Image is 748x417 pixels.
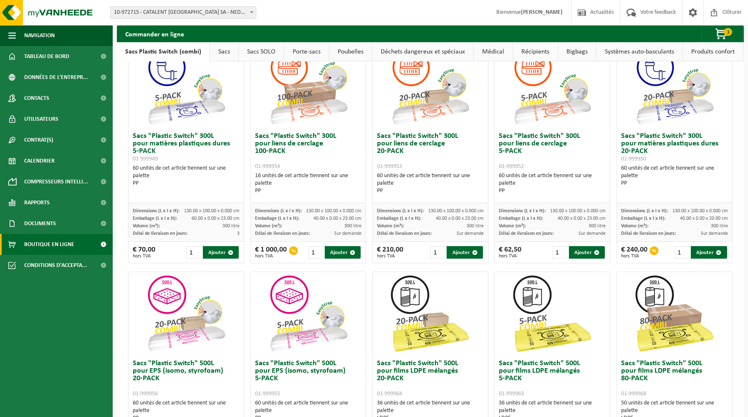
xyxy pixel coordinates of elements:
span: 300 litre [344,224,361,229]
span: 40.00 x 0.00 x 23.00 cm [313,216,361,221]
img: 01-999954 [267,45,350,128]
div: 16 unités de cet article tiennent sur une palette [255,172,362,195]
div: PP [133,180,240,187]
span: Dimensions (L x l x H): [255,208,302,214]
input: 1 [675,246,690,259]
img: 01-999950 [633,45,716,128]
span: Sur demande [579,231,606,236]
a: Poubelles [329,42,372,61]
span: Boutique en ligne [24,234,74,255]
span: Délai de livraison en jours: [377,231,432,236]
span: 01-999968 [621,391,646,397]
span: Rapports [24,192,50,213]
a: Porte-sacs [284,42,329,61]
span: 40.00 x 0.00 x 23.00 cm [436,216,484,221]
img: 01-999956 [144,272,228,356]
span: 10-972715 - CATALENT BELGIUM SA - NEDER-OVER-HEEMBEEK [110,6,256,19]
h3: Sacs "Plastic Switch" 300L pour matières plastiques dures 20-PACK [621,132,728,163]
div: € 210,00 [377,246,403,259]
h3: Sacs "Plastic Switch" 500L pour EPS (isomo, styrofoam) 5-PACK [255,360,362,397]
span: 300 litre [711,224,728,229]
span: Données de l'entrepr... [24,67,88,88]
span: 40.00 x 0.00 x 20.00 cm [680,216,728,221]
span: Dimensions (L x l x H): [133,208,179,214]
img: 01-999964 [389,272,472,356]
a: Produits confort [683,42,743,61]
strong: [PERSON_NAME] [521,9,563,15]
a: Sacs SOLO [239,42,284,61]
a: Déchets dangereux et spéciaux [372,42,473,61]
span: Utilisateurs [24,109,58,130]
a: Systèmes auto-basculants [596,42,682,61]
span: hors TVA [255,254,287,259]
span: Volume (m³): [377,224,404,229]
span: Délai de livraison en jours: [133,231,187,236]
span: hors TVA [377,254,403,259]
span: 01-999955 [255,391,280,397]
div: PP [499,187,606,195]
a: Récipients [513,42,558,61]
span: Calendrier [24,150,55,171]
span: Emballage (L x l x H): [133,216,177,221]
h3: Sacs "Plastic Switch" 500L pour films LDPE mélangés 80-PACK [621,360,728,397]
h3: Sacs "Plastic Switch" 500L pour films LDPE mélangés 5-PACK [499,360,606,397]
span: Délai de livraison en jours: [255,231,310,236]
span: 130.00 x 100.00 x 0.000 cm [672,208,728,214]
span: Documents [24,213,56,234]
h3: Sacs "Plastic Switch" 300L pour liens de cerclage 100-PACK [255,132,362,170]
div: € 1 000,00 [255,246,287,259]
button: 3 [701,25,743,42]
span: Délai de livraison en jours: [499,231,553,236]
span: Dimensions (L x l x H): [621,208,668,214]
span: Sur demande [457,231,484,236]
span: 130.00 x 100.00 x 0.000 cm [184,208,240,214]
span: 3 [237,231,240,236]
span: Emballage (L x l x H): [377,216,421,221]
img: 01-999963 [510,272,594,356]
div: 60 unités de cet article tiennent sur une palette [377,172,484,195]
span: 40.00 x 0.00 x 23.00 cm [558,216,606,221]
span: Contrat(s) [24,130,53,150]
span: hors TVA [133,254,155,259]
span: Tableau de bord [24,46,69,67]
span: 10-972715 - CATALENT BELGIUM SA - NEDER-OVER-HEEMBEEK [111,7,256,18]
input: 1 [186,246,202,259]
img: 01-999968 [633,272,716,356]
a: Sacs [210,42,238,61]
a: Médical [474,42,513,61]
button: Ajouter [691,246,727,259]
span: Sur demande [334,231,361,236]
span: Dimensions (L x l x H): [499,208,546,214]
span: 300 litre [589,224,606,229]
img: 01-999953 [389,45,472,128]
img: 01-999955 [267,272,350,356]
span: hors TVA [499,254,521,259]
span: Contacts [24,88,49,109]
div: € 70,00 [133,246,155,259]
div: PP [255,187,362,195]
span: 01-999963 [499,391,524,397]
a: Sacs Plastic Switch (combi) [117,42,210,61]
span: Délai de livraison en jours: [621,231,676,236]
img: 01-999952 [510,45,594,128]
div: € 62,50 [499,246,521,259]
span: 60.00 x 0.00 x 23.00 cm [192,216,240,221]
h3: Sacs "Plastic Switch" 500L pour EPS (isomo, styrofoam) 20-PACK [133,360,240,397]
span: Emballage (L x l x H): [499,216,543,221]
span: Dimensions (L x l x H): [377,208,424,214]
button: Ajouter [569,246,605,259]
h3: Sacs "Plastic Switch" 300L pour matières plastiques dures 5-PACK [133,132,240,163]
span: 01-999964 [377,391,402,397]
span: 130.00 x 100.00 x 0.000 cm [306,208,361,214]
span: 3 [724,28,732,36]
div: 60 unités de cet article tiennent sur une palette [499,172,606,195]
a: Bigbags [558,42,596,61]
h2: Commander en ligne [117,25,192,42]
span: Navigation [24,25,55,46]
span: 130.00 x 100.00 x 0.000 cm [550,208,606,214]
img: 01-999949 [144,45,228,128]
span: 300 litre [222,224,240,229]
span: Compresseurs intelli... [24,171,88,192]
div: € 240,00 [621,246,647,259]
span: Volume (m³): [499,224,526,229]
